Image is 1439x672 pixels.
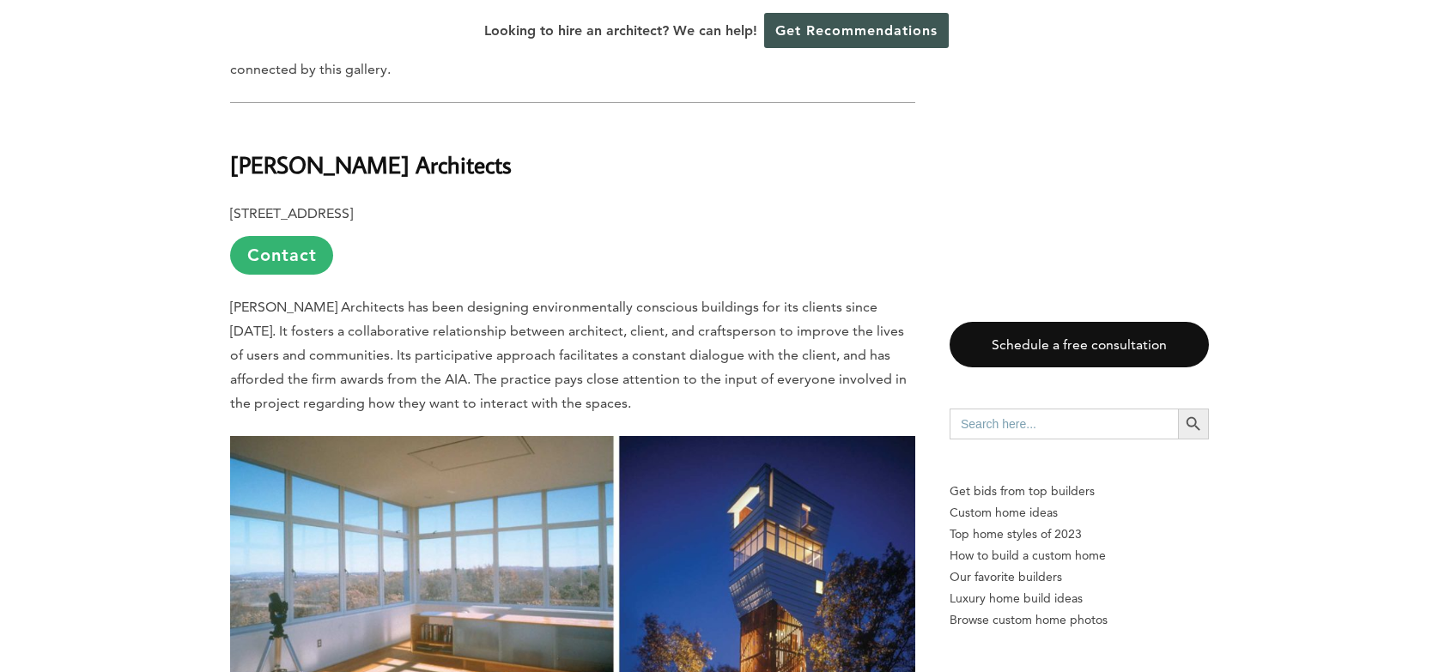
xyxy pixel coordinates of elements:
a: Contact [230,236,333,275]
a: Schedule a free consultation [950,322,1209,367]
iframe: Drift Widget Chat Controller [1109,548,1418,651]
a: How to build a custom home [950,545,1209,566]
svg: Search [1184,415,1203,433]
input: Search here... [950,409,1178,439]
b: [PERSON_NAME] Architects [230,149,512,179]
a: Custom home ideas [950,502,1209,524]
a: Luxury home build ideas [950,588,1209,609]
b: [STREET_ADDRESS] [230,205,353,221]
a: Browse custom home photos [950,609,1209,631]
a: Top home styles of 2023 [950,524,1209,545]
a: Get Recommendations [764,13,949,48]
span: [PERSON_NAME] Architects has been designing environmentally conscious buildings for its clients s... [230,299,907,411]
a: Our favorite builders [950,566,1209,588]
p: Get bids from top builders [950,481,1209,502]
